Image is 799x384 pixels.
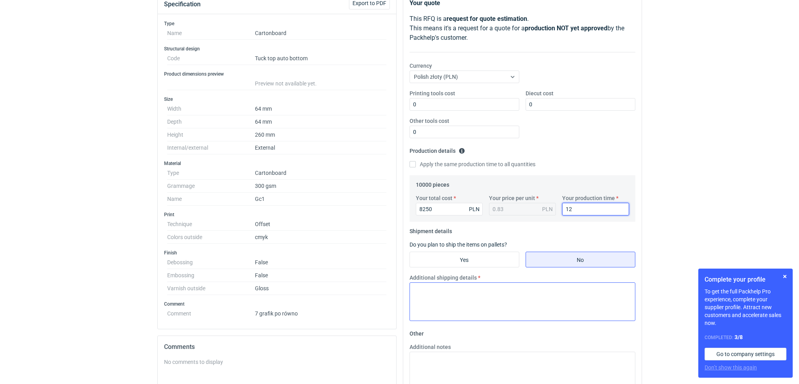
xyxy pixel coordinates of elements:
[167,269,255,282] dt: Embossing
[469,205,480,213] div: PLN
[410,225,452,234] legend: Shipment details
[410,241,507,248] label: Do you plan to ship the items on pallets?
[705,275,786,284] h1: Complete your profile
[255,307,387,317] dd: 7 grafik po równo
[164,301,390,307] h3: Comment
[705,348,786,360] a: Go to company settings
[255,102,387,115] dd: 64 mm
[734,334,743,340] strong: 3 / 8
[255,218,387,231] dd: Offset
[255,256,387,269] dd: False
[410,126,519,138] input: 0
[705,288,786,327] p: To get the full Packhelp Pro experience, complete your supplier profile. Attract new customers an...
[255,167,387,180] dd: Cartonboard
[410,252,519,267] label: Yes
[167,307,255,317] dt: Comment
[410,62,432,70] label: Currency
[526,98,635,111] input: 0
[164,20,390,27] h3: Type
[414,74,458,80] span: Polish złoty (PLN)
[410,89,455,97] label: Printing tools cost
[164,250,390,256] h3: Finish
[410,14,635,43] p: This RFQ is a . This means it's a request for a quote for a by the Packhelp's customer.
[705,364,757,371] button: Don’t show this again
[255,282,387,295] dd: Gloss
[255,115,387,128] dd: 64 mm
[167,282,255,295] dt: Varnish outside
[352,0,386,6] span: Export to PDF
[410,117,449,125] label: Other tools cost
[255,27,387,40] dd: Cartonboard
[167,102,255,115] dt: Width
[410,98,519,111] input: 0
[164,46,390,52] h3: Structural design
[167,193,255,206] dt: Name
[167,256,255,269] dt: Debossing
[410,327,424,337] legend: Other
[164,342,390,352] h2: Comments
[525,24,607,32] strong: production NOT yet approved
[164,211,390,218] h3: Print
[447,15,527,22] strong: request for quote estimation
[489,194,535,202] label: Your price per unit
[410,274,477,282] label: Additional shipping details
[164,96,390,102] h3: Size
[410,343,451,351] label: Additional notes
[542,205,553,213] div: PLN
[167,128,255,141] dt: Height
[255,193,387,206] dd: Gc1
[167,167,255,180] dt: Type
[562,194,615,202] label: Your production time
[562,203,629,215] input: 0
[255,180,387,193] dd: 300 gsm
[255,231,387,244] dd: cmyk
[526,89,554,97] label: Diecut cost
[164,160,390,167] h3: Material
[255,269,387,282] dd: False
[167,141,255,154] dt: Internal/external
[167,27,255,40] dt: Name
[705,333,786,341] div: Completed:
[255,141,387,154] dd: External
[526,252,635,267] label: No
[167,52,255,65] dt: Code
[410,145,465,154] legend: Production details
[255,80,317,87] span: Preview not available yet.
[416,178,449,188] legend: 10000 pieces
[780,272,790,281] button: Skip for now
[167,218,255,231] dt: Technique
[416,203,483,215] input: 0
[164,358,390,366] div: No comments to display
[164,71,390,77] h3: Product dimensions preview
[410,160,535,168] label: Apply the same production time to all quantities
[416,194,452,202] label: Your total cost
[255,128,387,141] dd: 260 mm
[255,52,387,65] dd: Tuck top auto bottom
[167,231,255,244] dt: Colors outside
[167,115,255,128] dt: Depth
[167,180,255,193] dt: Grammage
